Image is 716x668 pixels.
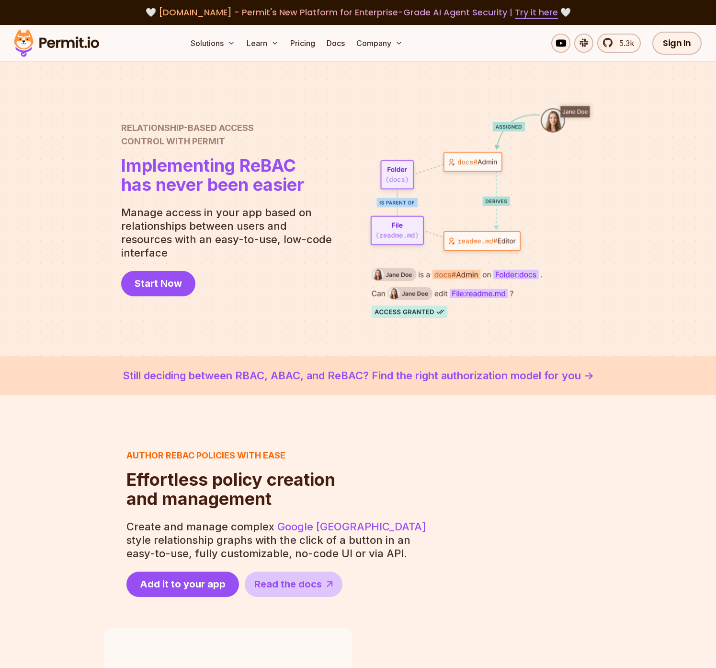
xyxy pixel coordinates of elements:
[23,6,693,19] div: 🤍 🤍
[126,449,335,462] h3: Author ReBAC policies with ease
[23,368,693,384] a: Still deciding between RBAC, ABAC, and ReBAC? Find the right authorization model for you ->
[121,271,195,296] a: Start Now
[135,277,182,290] span: Start Now
[126,572,239,597] a: Add it to your app
[126,470,335,489] span: Effortless policy creation
[652,32,702,55] a: Sign In
[243,34,283,53] button: Learn
[126,470,335,508] h2: and management
[323,34,349,53] a: Docs
[121,156,304,175] span: Implementing ReBAC
[159,6,558,18] span: [DOMAIN_NAME] - Permit's New Platform for Enterprise-Grade AI Agent Security |
[10,27,103,59] img: Permit logo
[254,577,322,591] span: Read the docs
[121,121,304,135] span: Relationship-Based Access
[121,206,340,259] p: Manage access in your app based on relationships between users and resources with an easy-to-use,...
[121,121,304,148] h2: Control with Permit
[352,34,407,53] button: Company
[515,6,558,19] a: Try it here
[140,577,226,591] span: Add it to your app
[121,156,304,194] h1: has never been easier
[187,34,239,53] button: Solutions
[286,34,319,53] a: Pricing
[126,520,428,560] p: Create and manage complex style relationship graphs with the click of a button in an easy-to-use,...
[245,572,342,597] a: Read the docs
[614,37,634,49] span: 5.3k
[597,34,641,53] a: 5.3k
[277,520,426,533] a: Google [GEOGRAPHIC_DATA]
